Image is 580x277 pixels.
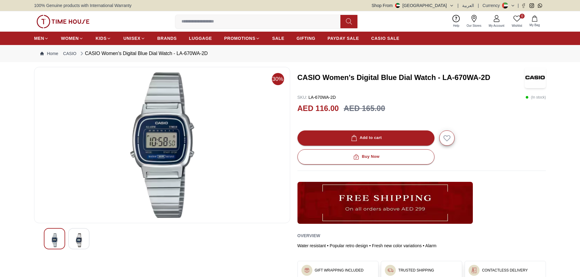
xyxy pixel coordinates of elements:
[521,3,526,8] a: Facebook
[61,33,83,44] a: WOMEN
[297,73,525,82] h3: CASIO Women's Digital Blue Dial Watch - LA-670WA-2D
[96,33,111,44] a: KIDS
[328,35,359,41] span: PAYDAY SALE
[297,94,336,100] p: LA-670WA-2D
[398,268,434,273] h3: TRUSTED SHIPPING
[508,14,526,29] a: 0Wishlist
[297,35,315,41] span: GIFTING
[478,2,479,9] span: |
[297,103,339,114] h2: AED 116.00
[527,23,542,27] span: My Bag
[371,33,399,44] a: CASIO SALE
[304,267,310,273] img: ...
[395,3,400,8] img: United Arab Emirates
[486,23,507,28] span: My Account
[350,134,382,141] div: Add to cart
[63,50,76,57] a: CASIO
[157,35,177,41] span: BRANDS
[297,231,320,240] h2: Overview
[518,2,519,9] span: |
[73,233,84,247] img: CASIO Women's Digital Blue Dial Watch - LA-670WA-2D
[34,35,44,41] span: MEN
[39,72,285,218] img: CASIO Women's Digital Blue Dial Watch - LA-670WA-2D
[272,33,284,44] a: SALE
[482,268,528,273] h3: CONTACTLESS DELIVERY
[37,15,90,28] img: ...
[157,33,177,44] a: BRANDS
[371,35,399,41] span: CASIO SALE
[297,149,434,164] button: Buy Now
[34,33,49,44] a: MEN
[297,33,315,44] a: GIFTING
[529,3,534,8] a: Instagram
[297,130,434,146] button: Add to cart
[297,95,308,100] span: SKU :
[189,35,212,41] span: LUGGAGE
[462,2,474,9] button: العربية
[526,94,546,100] p: ( In stock )
[123,35,140,41] span: UNISEX
[34,2,132,9] span: 100% Genuine products with International Warranty
[352,153,379,160] div: Buy Now
[34,45,546,62] nav: Breadcrumb
[96,35,107,41] span: KIDS
[297,243,546,249] div: Water resistant • Popular retro design • Fresh new color variations • Alarm
[526,14,543,29] button: My Bag
[61,35,79,41] span: WOMEN
[297,182,473,224] img: ...
[463,14,485,29] a: Our Stores
[471,267,477,273] img: ...
[449,14,463,29] a: Help
[387,267,393,273] img: ...
[315,268,364,273] h3: GIFT WRAPPING INCLUDED
[49,233,60,247] img: CASIO Women's Digital Blue Dial Watch - LA-670WA-2D
[189,33,212,44] a: LUGGAGE
[224,33,260,44] a: PROMOTIONS
[458,2,459,9] span: |
[79,50,208,57] div: CASIO Women's Digital Blue Dial Watch - LA-670WA-2D
[123,33,145,44] a: UNISEX
[328,33,359,44] a: PAYDAY SALE
[272,73,284,85] span: 30%
[464,23,484,28] span: Our Stores
[538,3,542,8] a: Whatsapp
[525,67,546,88] img: CASIO Women's Digital Blue Dial Watch - LA-670WA-2D
[509,23,525,28] span: Wishlist
[483,2,502,9] div: Currency
[372,2,454,9] button: Shop From[GEOGRAPHIC_DATA]
[40,50,58,57] a: Home
[520,14,525,19] span: 0
[272,35,284,41] span: SALE
[451,23,462,28] span: Help
[224,35,255,41] span: PROMOTIONS
[344,103,385,114] h3: AED 165.00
